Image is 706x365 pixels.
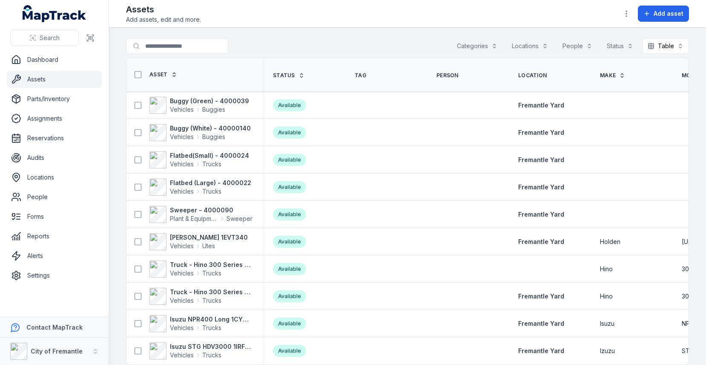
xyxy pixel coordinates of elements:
a: Alerts [7,247,102,264]
div: Available [273,345,306,357]
span: Vehicles [170,105,194,114]
span: Trucks [202,324,221,332]
strong: Flatbed (Large) - 4000022 [170,179,251,187]
span: Trucks [202,187,221,196]
button: Categories [451,38,503,54]
a: Parts/Inventory [7,90,102,107]
a: Buggy (Green) - 4000039VehiclesBuggies [149,97,249,114]
span: Trucks [202,296,221,305]
span: Sweeper [227,214,253,223]
span: Fremantle Yard [518,211,564,218]
span: Status [273,72,295,79]
span: Izuzu [600,347,615,355]
span: Isuzu [600,319,614,328]
span: Vehicles [170,187,194,196]
span: Add assets, edit and more. [126,15,201,24]
div: Available [273,263,306,275]
a: Reports [7,228,102,245]
a: Make [600,72,625,79]
span: Asset [149,71,168,78]
a: MapTrack [23,5,86,22]
a: Asset [149,71,177,78]
strong: Flatbed(Small) - 4000024 [170,151,249,160]
span: Vehicles [170,351,194,359]
a: Isuzu NPR400 Long 1CYD773VehiclesTrucks [149,315,253,332]
a: Forms [7,208,102,225]
strong: Isuzu STG HDV3000 1IRF354 [170,342,253,351]
span: Make [600,72,616,79]
a: Assets [7,71,102,88]
button: Table [642,38,689,54]
a: Fremantle Yard [518,156,564,164]
span: Person [436,72,459,79]
span: Fremantle Yard [518,183,564,191]
a: Fremantle Yard [518,210,564,219]
strong: Isuzu NPR400 Long 1CYD773 [170,315,253,324]
span: Vehicles [170,324,194,332]
span: Tag [355,72,366,79]
span: Trucks [202,351,221,359]
div: Available [273,290,306,302]
a: Buggy (White) - 40000140VehiclesBuggies [149,124,251,141]
a: Fremantle Yard [518,101,564,110]
button: People [557,38,598,54]
a: Fremantle Yard [518,347,564,355]
span: Hino [600,265,613,273]
strong: Buggy (Green) - 4000039 [170,97,249,105]
div: Available [273,318,306,330]
span: Fremantle Yard [518,238,564,245]
span: Fremantle Yard [518,347,564,354]
a: Isuzu STG HDV3000 1IRF354VehiclesTrucks [149,342,253,359]
div: Available [273,154,306,166]
a: Dashboard [7,51,102,68]
span: Buggies [202,133,225,141]
span: Fremantle Yard [518,156,564,163]
a: Fremantle Yard [518,238,564,246]
button: Add asset [638,6,689,22]
a: Truck - Hino 300 Series 1IFQ413VehiclesTrucks [149,288,253,305]
button: Search [10,30,79,46]
button: Status [601,38,639,54]
strong: Buggy (White) - 40000140 [170,124,251,133]
a: Flatbed (Large) - 4000022VehiclesTrucks [149,179,251,196]
a: Reservations [7,130,102,147]
div: Available [273,236,306,248]
strong: Truck - Hino 300 Series 1IFQ413 [170,288,253,296]
span: Trucks [202,269,221,278]
strong: Sweeper - 4000090 [170,206,253,214]
button: Locations [506,38,554,54]
a: Locations [7,169,102,186]
a: Settings [7,267,102,284]
a: Fremantle Yard [518,292,564,301]
span: Plant & Equipment [170,214,218,223]
div: Available [273,181,306,193]
a: Flatbed(Small) - 4000024VehiclesTrucks [149,151,249,168]
a: [PERSON_NAME] 1EVT340VehiclesUtes [149,233,248,250]
strong: City of Fremantle [31,348,83,355]
div: Available [273,99,306,111]
a: Truck - Hino 300 Series 1GIR988VehiclesTrucks [149,261,253,278]
span: Utes [202,242,215,250]
a: People [7,188,102,206]
span: Vehicles [170,160,194,168]
a: Status [273,72,304,79]
h2: Assets [126,3,201,15]
span: Fremantle Yard [518,293,564,300]
span: Vehicles [170,269,194,278]
span: Hino [600,292,613,301]
a: Fremantle Yard [518,128,564,137]
span: Vehicles [170,133,194,141]
span: Model [682,72,701,79]
strong: Contact MapTrack [26,324,83,331]
span: Add asset [654,9,683,18]
div: Available [273,127,306,139]
span: Location [518,72,547,79]
span: Vehicles [170,296,194,305]
div: Available [273,209,306,220]
span: Search [40,34,60,42]
span: Fremantle Yard [518,320,564,327]
a: Sweeper - 4000090Plant & EquipmentSweeper [149,206,253,223]
strong: [PERSON_NAME] 1EVT340 [170,233,248,242]
strong: Truck - Hino 300 Series 1GIR988 [170,261,253,269]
